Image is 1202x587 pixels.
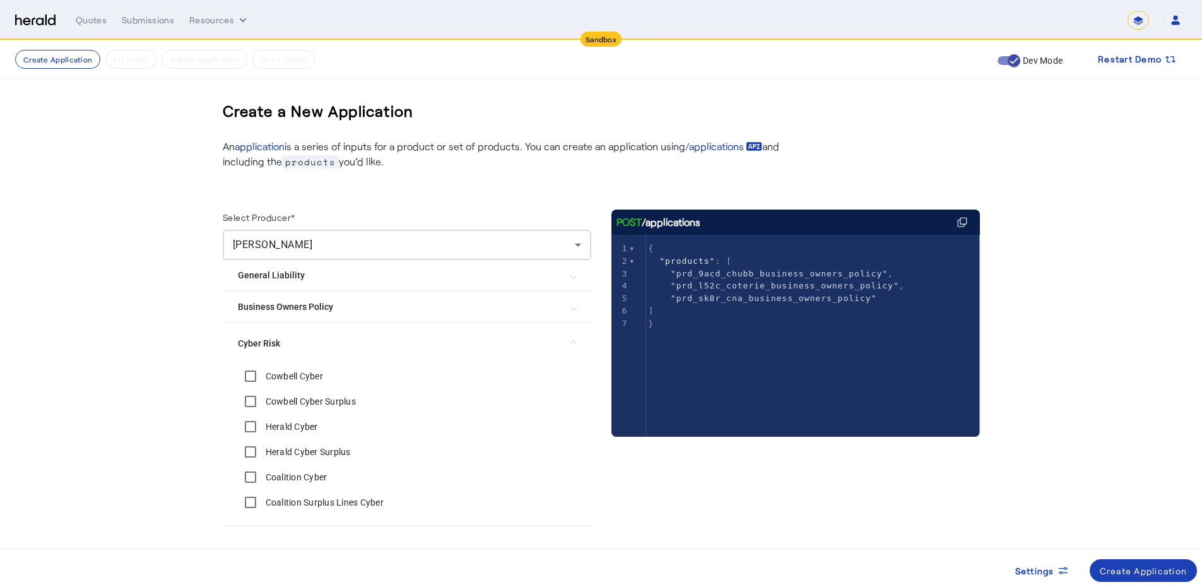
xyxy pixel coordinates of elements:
span: "prd_l52c_coterie_business_owners_policy" [671,281,899,290]
mat-expansion-panel-header: Cyber Risk [223,323,591,364]
div: Submissions [122,14,174,27]
span: } [649,319,654,328]
img: Herald Logo [15,15,56,27]
label: Cowbell Cyber Surplus [263,395,356,408]
span: , [649,281,905,290]
span: [PERSON_NAME] [233,239,313,251]
button: Get A Quote [252,50,315,69]
button: Create Application [15,50,100,69]
mat-expansion-panel-header: General Liability [223,260,591,290]
button: Restart Demo [1088,48,1187,71]
label: Select Producer* [223,212,295,223]
span: "products" [659,256,715,266]
span: "prd_sk8r_cna_business_owners_policy" [671,293,877,303]
div: Sandbox [580,32,622,47]
a: /applications [685,139,762,154]
a: application [235,140,285,152]
div: Cyber Risk [223,364,591,525]
label: Dev Mode [1020,54,1063,67]
div: 4 [611,280,630,292]
div: 7 [611,317,630,330]
button: Create Application [1090,559,1198,582]
div: Quotes [76,14,107,27]
span: products [282,155,339,169]
label: Coalition Cyber [263,471,327,483]
h3: Create a New Application [223,91,414,131]
label: Coalition Surplus Lines Cyber [263,496,384,509]
span: Settings [1015,564,1054,578]
span: Restart Demo [1098,52,1162,67]
div: 3 [611,268,630,280]
div: 1 [611,242,630,255]
span: ] [649,306,654,316]
button: Submit Application [162,50,247,69]
span: { [649,244,654,253]
label: Herald Cyber [263,420,318,433]
span: : [ [649,256,733,266]
div: 5 [611,292,630,305]
div: 6 [611,305,630,317]
label: Cowbell Cyber [263,370,323,382]
button: Settings [1005,559,1080,582]
label: Herald Cyber Surplus [263,446,351,458]
mat-panel-title: Business Owners Policy [238,300,561,314]
mat-expansion-panel-header: Business Owners Policy [223,292,591,322]
button: Resources dropdown menu [189,14,249,27]
div: /applications [616,215,700,230]
button: Fill it Out [105,50,156,69]
span: "prd_9acd_chubb_business_owners_policy" [671,269,888,278]
p: An is a series of inputs for a product or set of products. You can create an application using an... [223,139,791,169]
mat-panel-title: General Liability [238,269,561,282]
mat-panel-title: Cyber Risk [238,337,561,350]
div: Create Application [1100,564,1187,578]
herald-code-block: /applications [611,210,980,412]
span: POST [616,215,642,230]
div: 2 [611,255,630,268]
span: , [649,269,893,278]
